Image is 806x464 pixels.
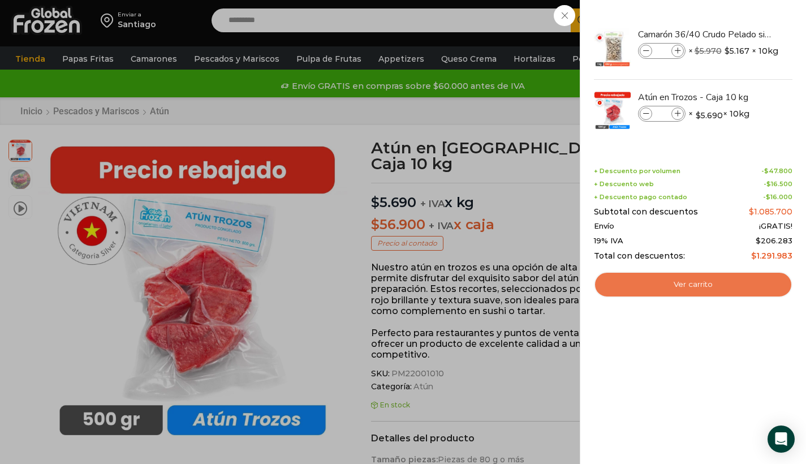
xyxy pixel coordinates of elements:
span: $ [725,45,730,57]
span: 19% IVA [594,237,623,246]
span: 206.283 [756,236,792,245]
div: Open Intercom Messenger [768,426,795,453]
span: - [763,194,792,201]
input: Product quantity [653,108,670,120]
bdi: 1.085.700 [749,207,792,217]
bdi: 1.291.983 [751,251,792,261]
a: Atún en Trozos - Caja 10 kg [638,91,773,104]
span: ¡GRATIS! [759,222,792,231]
span: × × 10kg [688,106,749,122]
span: $ [695,46,700,56]
span: $ [766,193,770,201]
span: + Descuento por volumen [594,167,680,175]
span: $ [749,207,754,217]
bdi: 5.690 [696,110,723,121]
bdi: 16.500 [766,180,792,188]
span: $ [751,251,756,261]
span: - [761,167,792,175]
span: + Descuento pago contado [594,194,687,201]
input: Product quantity [653,45,670,57]
span: Subtotal con descuentos [594,207,698,217]
span: $ [764,167,769,175]
span: $ [696,110,701,121]
span: $ [756,236,761,245]
bdi: 5.970 [695,46,722,56]
span: $ [766,180,771,188]
a: Ver carrito [594,272,792,298]
span: - [764,181,792,188]
span: Total con descuentos: [594,251,685,261]
bdi: 5.167 [725,45,749,57]
span: × × 10kg [688,43,778,59]
a: Camarón 36/40 Crudo Pelado sin Vena - Bronze - Caja 10 kg [638,28,773,41]
bdi: 16.000 [766,193,792,201]
bdi: 47.800 [764,167,792,175]
span: Envío [594,222,614,231]
span: + Descuento web [594,181,654,188]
